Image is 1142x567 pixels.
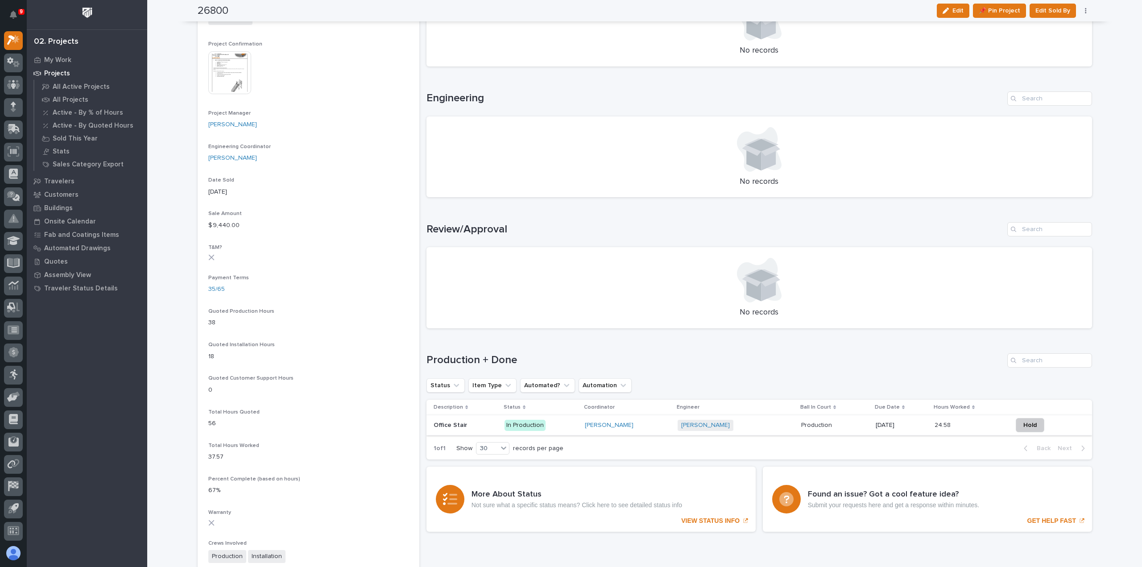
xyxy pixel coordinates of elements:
p: Customers [44,191,79,199]
a: Buildings [27,201,147,215]
a: 35/65 [208,285,225,294]
button: users-avatar [4,544,23,563]
p: Sold This Year [53,135,98,143]
p: VIEW STATUS INFO [681,517,740,525]
span: Project Confirmation [208,41,262,47]
p: 56 [208,419,409,428]
a: [PERSON_NAME] [208,153,257,163]
span: Date Sold [208,178,234,183]
a: [PERSON_NAME] [208,120,257,129]
div: Notifications9 [11,11,23,25]
span: Edit [952,7,964,15]
span: Production [208,550,246,563]
p: Production [801,420,834,429]
p: Not sure what a specific status means? Click here to see detailed status info [472,501,682,509]
p: Description [434,402,463,412]
p: Automated Drawings [44,244,111,252]
p: Stats [53,148,70,156]
button: Notifications [4,5,23,24]
a: Onsite Calendar [27,215,147,228]
p: Engineer [677,402,699,412]
button: Status [426,378,465,393]
a: Quotes [27,255,147,268]
p: Status [504,402,521,412]
p: 37.57 [208,452,409,462]
div: In Production [505,420,546,431]
button: Edit Sold By [1030,4,1076,18]
p: Sales Category Export [53,161,124,169]
input: Search [1007,353,1092,368]
a: Automated Drawings [27,241,147,255]
p: Submit your requests here and get a response within minutes. [808,501,979,509]
h3: Found an issue? Got a cool feature idea? [808,490,979,500]
a: Travelers [27,174,147,188]
a: VIEW STATUS INFO [426,467,756,532]
p: 1 of 1 [426,438,453,459]
a: Sold This Year [34,132,147,145]
a: Customers [27,188,147,201]
a: All Active Projects [34,80,147,93]
p: Due Date [875,402,900,412]
span: Back [1031,444,1051,452]
div: Search [1007,91,1092,106]
button: Next [1054,444,1092,452]
p: All Active Projects [53,83,110,91]
p: 38 [208,318,409,327]
span: Sale Amount [208,211,242,216]
button: Item Type [468,378,517,393]
p: Active - By % of Hours [53,109,123,117]
p: Buildings [44,204,73,212]
p: Traveler Status Details [44,285,118,293]
span: Payment Terms [208,275,249,281]
button: 📌 Pin Project [973,4,1026,18]
p: 9 [20,8,23,15]
p: 0 [208,385,409,395]
p: No records [437,177,1081,187]
img: Workspace Logo [79,4,95,21]
a: [PERSON_NAME] [585,422,633,429]
div: 02. Projects [34,37,79,47]
p: Assembly View [44,271,91,279]
span: Crews Involved [208,541,247,546]
p: Coordinator [584,402,615,412]
span: Engineering Coordinator [208,144,271,149]
button: Automation [579,378,632,393]
p: [DATE] [208,187,409,197]
p: Onsite Calendar [44,218,96,226]
span: Next [1058,444,1077,452]
span: Warranty [208,510,231,515]
p: Projects [44,70,70,78]
span: Hold [1023,420,1037,430]
a: Assembly View [27,268,147,281]
span: Installation [248,550,285,563]
p: Fab and Coatings Items [44,231,119,239]
p: 24.58 [935,420,952,429]
p: Quotes [44,258,68,266]
p: $ 9,440.00 [208,221,409,230]
span: T&M? [208,245,222,250]
p: 18 [208,352,409,361]
span: Quoted Production Hours [208,309,274,314]
span: Quoted Installation Hours [208,342,275,348]
p: 67% [208,486,409,495]
h1: Review/Approval [426,223,1004,236]
button: Edit [937,4,969,18]
p: All Projects [53,96,88,104]
button: Automated? [520,378,575,393]
p: records per page [513,445,563,452]
span: Total Hours Quoted [208,410,260,415]
div: 30 [476,444,498,453]
div: Search [1007,222,1092,236]
h1: Production + Done [426,354,1004,367]
p: Show [456,445,472,452]
span: 📌 Pin Project [979,5,1020,16]
a: [PERSON_NAME] [681,422,730,429]
a: GET HELP FAST [763,467,1092,532]
a: Sales Category Export [34,158,147,170]
a: Active - By Quoted Hours [34,119,147,132]
p: No records [437,308,1081,318]
p: Ball In Court [800,402,831,412]
span: Project Manager [208,111,251,116]
a: Stats [34,145,147,157]
p: My Work [44,56,71,64]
